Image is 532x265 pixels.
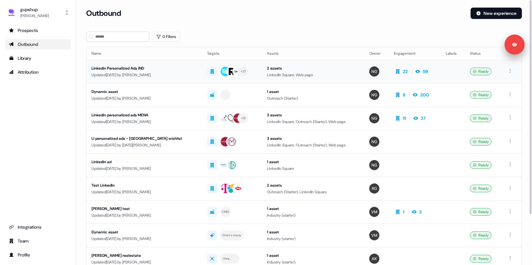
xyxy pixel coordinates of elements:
[92,189,197,195] div: Updated [DATE] by [PERSON_NAME]
[267,112,359,118] div: 3 assets
[267,89,359,95] div: 1 asset
[470,185,491,192] div: Ready
[267,165,359,172] div: LinkedIn Square
[9,252,67,258] div: Profile
[403,209,404,215] div: 1
[423,68,428,75] div: 59
[222,232,241,238] div: One to many
[470,208,491,216] div: Ready
[369,207,379,217] img: Vishwas
[267,95,359,102] div: Outreach (Starter)
[86,9,121,18] h3: Outbound
[92,165,197,172] div: Updated [DATE] by [PERSON_NAME]
[369,160,379,170] img: Nikunj
[267,182,359,188] div: 2 assets
[267,119,359,125] div: LinkedIn Square, Outreach (Starter), Web page
[9,69,67,75] div: Attribution
[403,68,408,75] div: 22
[267,135,359,142] div: 3 assets
[465,47,501,60] th: Status
[267,206,359,212] div: 1 asset
[267,72,359,78] div: LinkedIn Square, Web page
[403,92,405,98] div: 8
[262,47,364,60] th: Assets
[5,250,71,260] a: Go to profile
[92,89,197,95] div: Dynamic asset
[470,114,491,122] div: Ready
[267,236,359,242] div: Industry (starter)
[419,209,422,215] div: 2
[5,39,71,49] a: Go to outbound experience
[223,256,237,262] div: Viva housing
[441,47,465,60] th: Labels
[470,231,491,239] div: Ready
[471,8,522,19] button: New experience
[9,238,67,244] div: Team
[92,119,197,125] div: Updated [DATE] by [PERSON_NAME]
[267,252,359,259] div: 1 asset
[9,41,67,47] div: Outbound
[5,222,71,232] a: Go to integrations
[241,69,246,74] div: + 27
[92,135,197,142] div: LI personalized ads - [GEOGRAPHIC_DATA] wishlist
[389,47,441,60] th: Engagement
[5,5,71,20] button: gupshup[PERSON_NAME]
[470,161,491,169] div: Ready
[470,68,491,75] div: Ready
[470,255,491,262] div: Ready
[267,189,359,195] div: Outreach (Starter), LinkedIn Square
[92,142,197,148] div: Updated [DATE] by [DATE][PERSON_NAME]
[267,142,359,148] div: LinkedIn Square, Outreach (Starter), Web page
[92,206,197,212] div: [PERSON_NAME] test
[20,6,49,13] div: gupshup
[9,27,67,34] div: Prospects
[267,229,359,235] div: 1 asset
[267,159,359,165] div: 1 asset
[86,47,202,60] th: Name
[92,95,197,102] div: Updated [DATE] by [PERSON_NAME]
[369,230,379,240] img: Vishwas
[5,25,71,35] a: Go to prospects
[421,115,426,121] div: 27
[92,112,197,118] div: LinkedIn personalized ads MENA
[152,32,180,42] button: 0 Filters
[267,65,359,71] div: 2 assets
[470,138,491,145] div: Ready
[369,66,379,77] img: Nikunj
[9,55,67,61] div: Library
[364,47,389,60] th: Owner
[420,92,429,98] div: 200
[369,183,379,194] img: Rahul
[470,91,491,99] div: Ready
[92,252,197,259] div: [PERSON_NAME] realestate
[369,90,379,100] img: Nikunj
[92,159,197,165] div: LinkedIn ad
[5,236,71,246] a: Go to team
[9,224,67,230] div: Integrations
[5,53,71,63] a: Go to templates
[202,47,262,60] th: Targets
[369,113,379,123] img: Nikunj
[403,115,406,121] div: 11
[92,182,197,188] div: Test LinkedIn
[5,67,71,77] a: Go to attribution
[267,212,359,219] div: Industry (starter)
[92,236,197,242] div: Updated [DATE] by [PERSON_NAME]
[369,137,379,147] img: Nikunj
[92,65,197,71] div: Linkedin Personalized Ads IND
[92,72,197,78] div: Updated [DATE] by [PERSON_NAME]
[20,13,49,19] div: [PERSON_NAME]
[369,254,379,264] img: Anamika
[241,115,246,121] div: + 12
[222,209,229,215] div: CMO
[92,212,197,219] div: Updated [DATE] by [PERSON_NAME]
[92,229,197,235] div: Dynamic asset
